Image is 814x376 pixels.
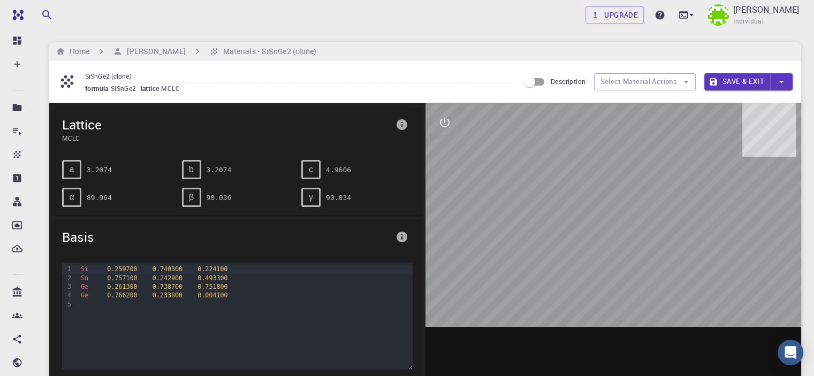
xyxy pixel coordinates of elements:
[326,188,351,207] pre: 90.034
[161,84,184,93] span: MCLC
[107,283,137,290] span: 0.261300
[9,10,24,20] img: logo
[219,45,317,57] h6: Materials - SiSnGe2 (clone)
[62,291,73,300] div: 4
[733,16,764,27] span: Individual
[391,226,413,248] button: info
[153,265,182,273] span: 0.740300
[326,160,351,179] pre: 4.9606
[81,283,88,290] span: Ge
[107,291,137,299] span: 0.766200
[62,133,391,143] span: MCLC
[107,274,137,282] span: 0.757100
[594,73,696,90] button: Select Material Actions
[54,45,318,57] nav: breadcrumb
[309,193,313,202] span: γ
[81,291,88,299] span: Ge
[62,274,73,282] div: 2
[87,160,112,179] pre: 3.2074
[62,116,391,133] span: Lattice
[733,3,799,16] p: [PERSON_NAME]
[81,274,88,282] span: Sn
[197,265,227,273] span: 0.224100
[141,84,162,93] span: lattice
[189,165,194,174] span: b
[309,165,313,174] span: c
[551,77,585,86] span: Description
[123,45,185,57] h6: [PERSON_NAME]
[585,6,644,24] a: Upgrade
[62,300,73,309] div: 5
[87,188,112,207] pre: 89.964
[69,193,74,202] span: α
[778,340,803,365] div: Open Intercom Messenger
[85,84,111,93] span: formula
[153,291,182,299] span: 0.233800
[704,73,770,90] button: Save & Exit
[111,84,141,93] span: SiSnGe2
[391,114,413,135] button: info
[197,274,227,282] span: 0.493300
[207,160,232,179] pre: 3.2074
[708,4,729,26] img: Quartey Ansah
[107,265,137,273] span: 0.259700
[21,7,60,17] span: Support
[207,188,232,207] pre: 90.036
[189,193,194,202] span: β
[153,283,182,290] span: 0.738700
[70,165,74,174] span: a
[153,274,182,282] span: 0.242900
[62,282,73,291] div: 3
[65,45,89,57] h6: Home
[197,291,227,299] span: 0.004100
[62,228,391,245] span: Basis
[197,283,227,290] span: 0.751800
[81,265,88,273] span: Si
[62,265,73,273] div: 1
